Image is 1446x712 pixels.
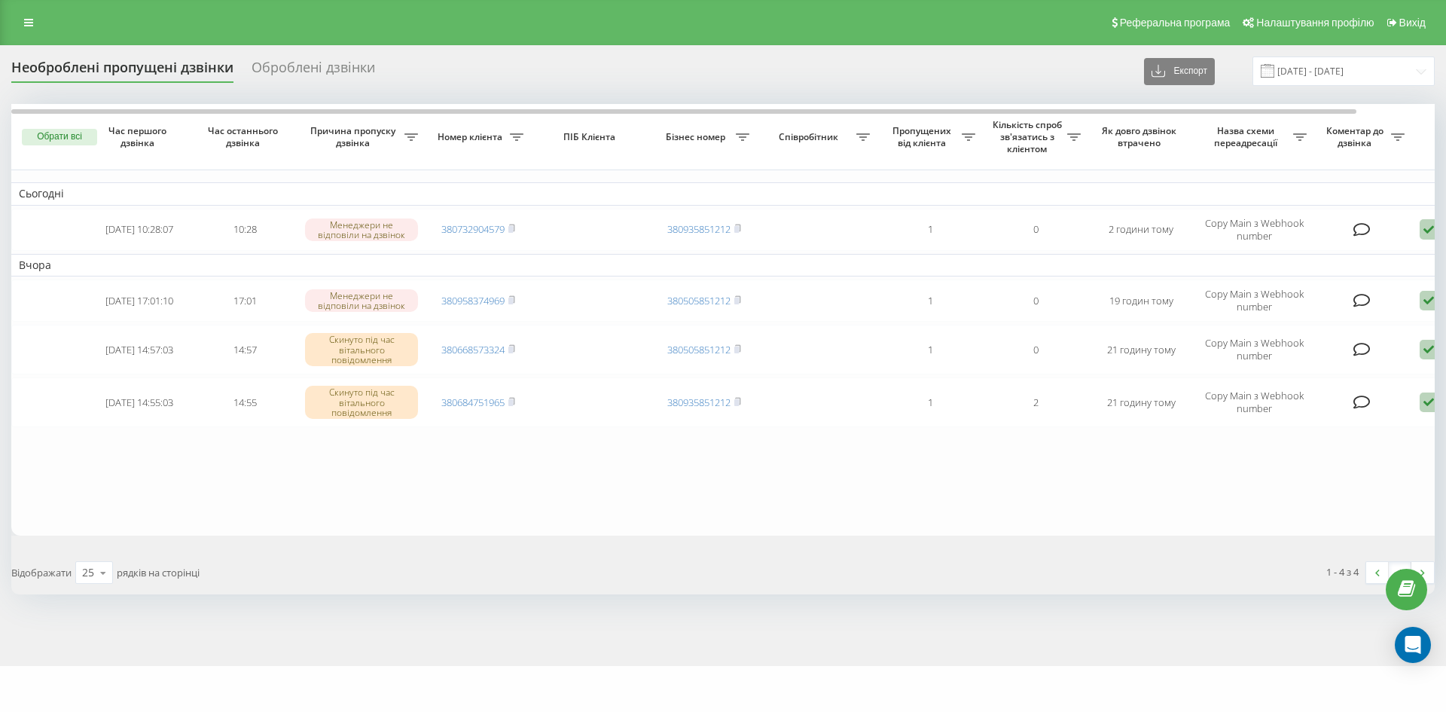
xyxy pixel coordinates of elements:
span: Причина пропуску дзвінка [305,125,404,148]
a: 380958374969 [441,294,505,307]
span: Налаштування профілю [1256,17,1374,29]
td: 21 годину тому [1088,377,1194,427]
a: 380505851212 [667,343,731,356]
button: Експорт [1144,58,1215,85]
span: Вихід [1399,17,1426,29]
td: 1 [877,377,983,427]
a: 380668573324 [441,343,505,356]
button: Обрати всі [22,129,97,145]
span: Бізнес номер [659,131,736,143]
div: Скинуто під час вітального повідомлення [305,333,418,366]
td: [DATE] 17:01:10 [87,280,192,322]
td: 2 години тому [1088,209,1194,251]
a: 380505851212 [667,294,731,307]
td: 1 [877,325,983,374]
td: 1 [877,280,983,322]
td: [DATE] 10:28:07 [87,209,192,251]
div: 25 [82,565,94,580]
td: Copy Main з Webhook number [1194,325,1314,374]
div: Менеджери не відповіли на дзвінок [305,218,418,241]
td: 17:01 [192,280,297,322]
a: 380935851212 [667,396,731,409]
span: Як довго дзвінок втрачено [1100,125,1182,148]
a: 380732904579 [441,222,505,236]
div: Скинуто під час вітального повідомлення [305,386,418,419]
span: Пропущених від клієнта [885,125,962,148]
td: 21 годину тому [1088,325,1194,374]
span: Коментар до дзвінка [1322,125,1391,148]
td: [DATE] 14:57:03 [87,325,192,374]
span: рядків на сторінці [117,566,200,579]
td: 14:55 [192,377,297,427]
div: Оброблені дзвінки [252,60,375,83]
span: Час останнього дзвінка [204,125,285,148]
span: Співробітник [764,131,856,143]
td: Copy Main з Webhook number [1194,377,1314,427]
td: [DATE] 14:55:03 [87,377,192,427]
td: Copy Main з Webhook number [1194,280,1314,322]
span: ПІБ Клієнта [544,131,639,143]
span: Кількість спроб зв'язатись з клієнтом [990,119,1067,154]
div: Менеджери не відповіли на дзвінок [305,289,418,312]
td: 0 [983,280,1088,322]
span: Час першого дзвінка [99,125,180,148]
a: 380935851212 [667,222,731,236]
td: 1 [877,209,983,251]
td: 19 годин тому [1088,280,1194,322]
td: 2 [983,377,1088,427]
td: 14:57 [192,325,297,374]
td: Copy Main з Webhook number [1194,209,1314,251]
span: Назва схеми переадресації [1201,125,1293,148]
div: 1 - 4 з 4 [1326,564,1359,579]
a: 380684751965 [441,396,505,409]
td: 0 [983,209,1088,251]
span: Реферальна програма [1120,17,1231,29]
a: 1 [1389,562,1411,583]
div: Open Intercom Messenger [1395,627,1431,663]
div: Необроблені пропущені дзвінки [11,60,233,83]
td: 0 [983,325,1088,374]
span: Відображати [11,566,72,579]
td: 10:28 [192,209,297,251]
span: Номер клієнта [433,131,510,143]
